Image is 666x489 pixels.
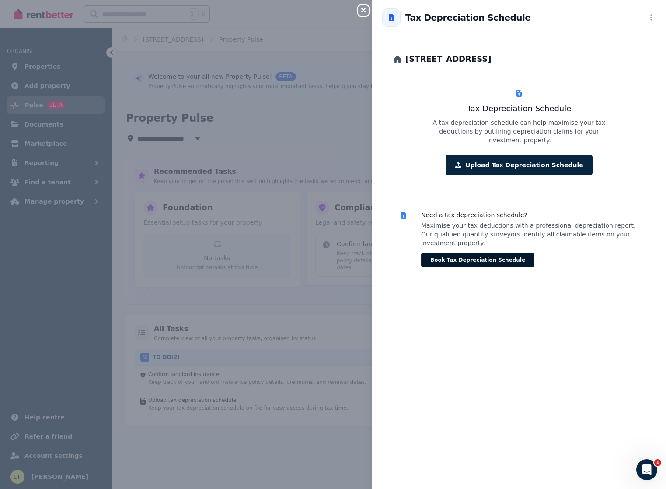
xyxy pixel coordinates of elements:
span: 1 [654,459,661,466]
h3: Tax Depreciation Schedule [393,102,645,115]
h3: Need a tax depreciation schedule? [421,211,645,219]
iframe: Intercom live chat [636,459,657,480]
button: Upload Tax Depreciation Schedule [446,155,592,175]
h2: [STREET_ADDRESS] [405,53,492,65]
a: Book Tax Depreciation Schedule [421,255,534,264]
button: Book Tax Depreciation Schedule [421,253,534,267]
p: Maximise your tax deductions with a professional depreciation report. Our qualified quantity surv... [421,221,645,247]
h2: Tax Depreciation Schedule [405,11,530,24]
p: A tax depreciation schedule can help maximise your tax deductions by outlining depreciation claim... [421,118,617,144]
button: More options [647,12,656,23]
